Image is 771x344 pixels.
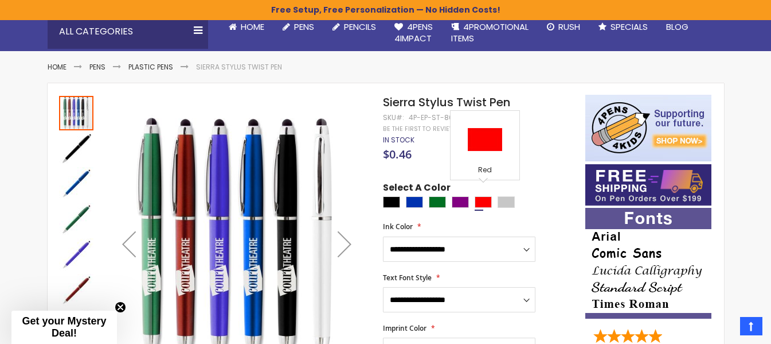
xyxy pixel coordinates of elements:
[383,323,426,333] span: Imprint Color
[394,21,433,44] span: 4Pens 4impact
[59,274,93,308] img: Sierra Stylus Twist Pen
[558,21,580,33] span: Rush
[323,14,385,40] a: Pencils
[385,14,442,52] a: 4Pens4impact
[344,21,376,33] span: Pencils
[610,21,648,33] span: Specials
[383,146,412,162] span: $0.46
[429,196,446,208] div: Green
[115,302,126,313] button: Close teaser
[409,113,453,122] div: 4P-EP-ST-80
[59,310,93,344] img: Sierra Stylus Twist Pen
[383,136,414,145] div: Availability
[128,62,173,72] a: Plastic Pens
[59,167,93,202] img: Sierra Stylus Twist Pen
[383,125,503,133] a: Be the first to review this product
[22,315,106,339] span: Get your Mystery Deal!
[59,95,95,130] div: Sierra Stylus Twist Pen
[452,196,469,208] div: Purple
[59,308,93,344] div: Sierra Stylus Twist Pen
[48,62,66,72] a: Home
[241,21,264,33] span: Home
[383,196,400,208] div: Black
[48,14,208,49] div: All Categories
[589,14,657,40] a: Specials
[89,62,105,72] a: Pens
[383,222,413,231] span: Ink Color
[453,165,516,177] div: Red
[59,130,95,166] div: Sierra Stylus Twist Pen
[383,94,510,110] span: Sierra Stylus Twist Pen
[294,21,314,33] span: Pens
[585,208,711,319] img: font-personalization-examples
[657,14,698,40] a: Blog
[585,95,711,161] img: 4pens 4 kids
[475,196,492,208] div: Red
[59,237,95,273] div: Sierra Stylus Twist Pen
[383,181,451,197] span: Select A Color
[406,196,423,208] div: Blue
[666,21,688,33] span: Blog
[451,21,529,44] span: 4PROMOTIONAL ITEMS
[59,166,95,202] div: Sierra Stylus Twist Pen
[59,132,93,166] img: Sierra Stylus Twist Pen
[59,202,95,237] div: Sierra Stylus Twist Pen
[59,203,93,237] img: Sierra Stylus Twist Pen
[442,14,538,52] a: 4PROMOTIONALITEMS
[196,63,282,72] li: Sierra Stylus Twist Pen
[11,311,117,344] div: Get your Mystery Deal!Close teaser
[59,273,95,308] div: Sierra Stylus Twist Pen
[220,14,273,40] a: Home
[538,14,589,40] a: Rush
[498,196,515,208] div: Silver
[273,14,323,40] a: Pens
[59,238,93,273] img: Sierra Stylus Twist Pen
[383,113,404,122] strong: SKU
[383,135,414,145] span: In stock
[383,273,432,283] span: Text Font Style
[585,164,711,206] img: Free shipping on orders over $199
